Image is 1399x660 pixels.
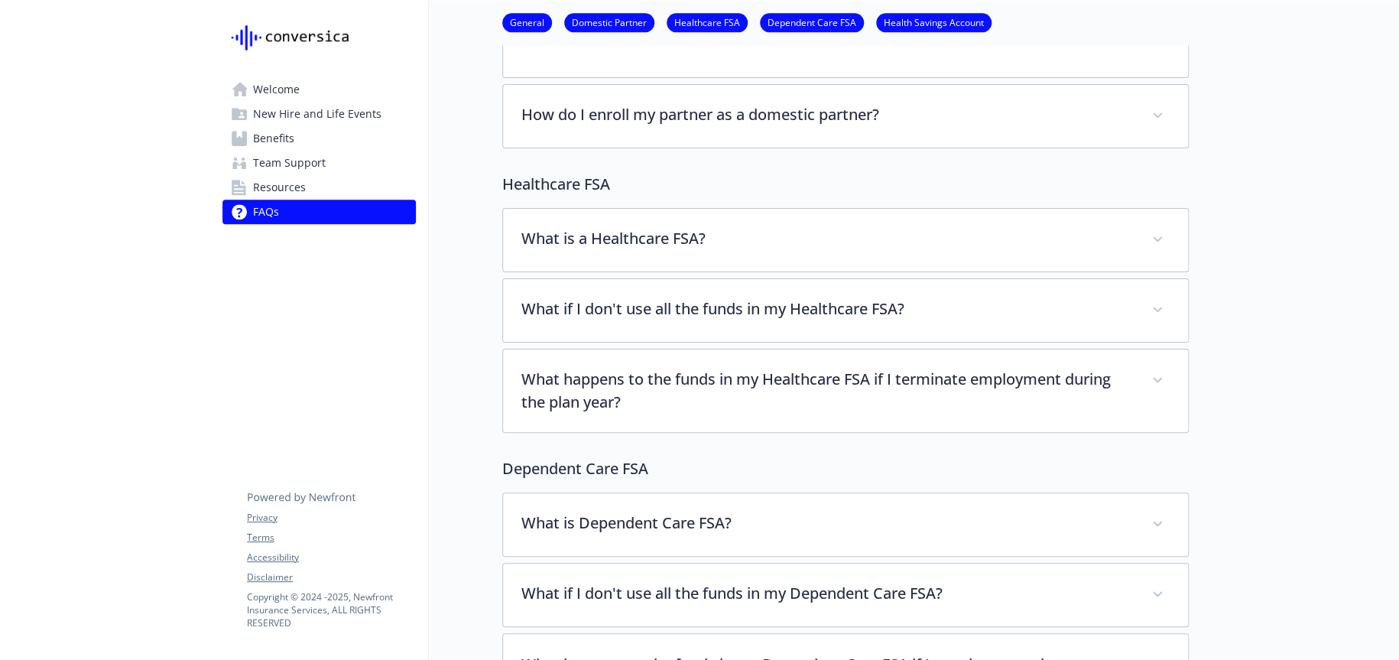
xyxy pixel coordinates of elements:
[503,493,1188,556] div: What is Dependent Care FSA?
[222,151,416,175] a: Team Support
[564,15,654,29] a: Domestic Partner
[521,103,1133,126] p: How do I enroll my partner as a domestic partner?
[876,15,992,29] a: Health Savings Account
[253,102,381,126] span: New Hire and Life Events
[247,571,415,584] a: Disclaimer
[253,200,279,224] span: FAQs
[502,173,1189,196] p: Healthcare FSA
[222,175,416,200] a: Resources
[502,15,552,29] a: General
[253,151,326,175] span: Team Support
[521,582,1133,605] p: What if I don't use all the funds in my Dependent Care FSA?
[503,85,1188,148] div: How do I enroll my partner as a domestic partner?
[521,368,1133,414] p: What happens to the funds in my Healthcare FSA if I terminate employment during the plan year?
[247,551,415,564] a: Accessibility
[253,175,306,200] span: Resources
[222,77,416,102] a: Welcome
[521,227,1133,250] p: What is a Healthcare FSA?
[222,102,416,126] a: New Hire and Life Events
[502,457,1189,480] p: Dependent Care FSA
[222,126,416,151] a: Benefits
[521,297,1133,320] p: What if I don't use all the funds in my Healthcare FSA?
[503,209,1188,271] div: What is a Healthcare FSA?
[247,511,415,525] a: Privacy
[222,200,416,224] a: FAQs
[760,15,864,29] a: Dependent Care FSA
[503,279,1188,342] div: What if I don't use all the funds in my Healthcare FSA?
[521,512,1133,535] p: What is Dependent Care FSA?
[247,531,415,545] a: Terms
[503,564,1188,626] div: What if I don't use all the funds in my Dependent Care FSA?
[503,350,1188,432] div: What happens to the funds in my Healthcare FSA if I terminate employment during the plan year?
[253,77,300,102] span: Welcome
[253,126,294,151] span: Benefits
[667,15,748,29] a: Healthcare FSA
[247,590,415,629] p: Copyright © 2024 - 2025 , Newfront Insurance Services, ALL RIGHTS RESERVED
